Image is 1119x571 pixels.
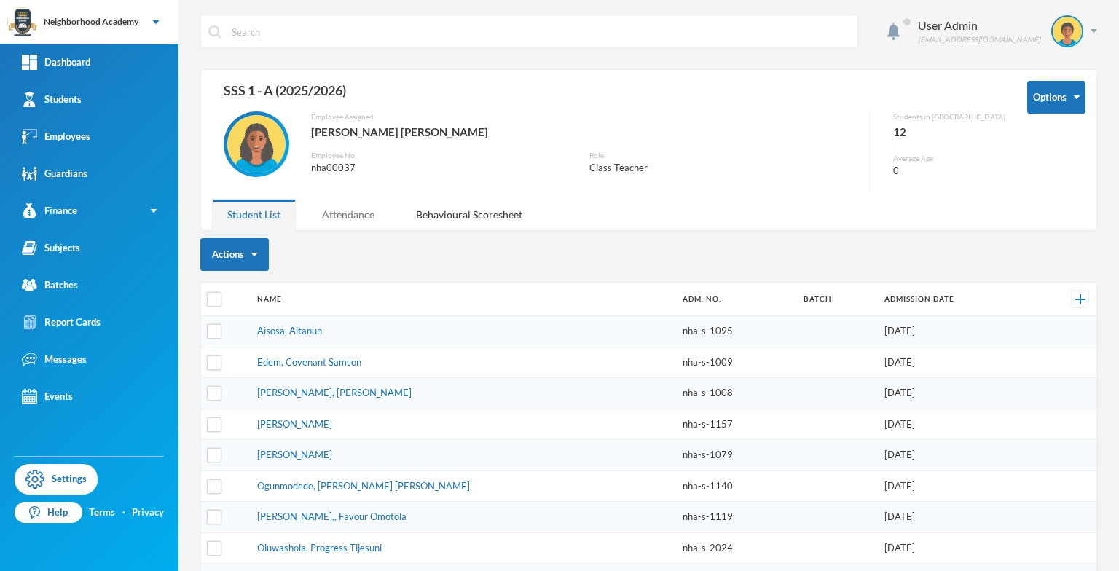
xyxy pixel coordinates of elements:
td: nha-s-2024 [675,532,796,564]
div: [EMAIL_ADDRESS][DOMAIN_NAME] [918,34,1040,45]
td: [DATE] [877,347,1035,378]
td: [DATE] [877,316,1035,347]
div: [PERSON_NAME] [PERSON_NAME] [311,122,858,141]
div: Finance [22,203,77,218]
a: Help [15,502,82,524]
td: nha-s-1079 [675,440,796,471]
div: · [122,505,125,520]
div: Batches [22,277,78,293]
div: Guardians [22,166,87,181]
div: Employees [22,129,90,144]
td: nha-s-1008 [675,378,796,409]
div: SSS 1 - A (2025/2026) [212,81,1005,111]
img: logo [8,8,37,37]
a: [PERSON_NAME] [257,449,332,460]
img: search [208,25,221,39]
div: Students in [GEOGRAPHIC_DATA] [893,111,1005,122]
div: Subjects [22,240,80,256]
a: Terms [89,505,115,520]
div: Neighborhood Academy [44,15,138,28]
td: [DATE] [877,502,1035,533]
div: Employee Assigned [311,111,858,122]
div: Attendance [307,199,390,230]
div: 0 [893,164,1005,178]
a: Aisosa, Aitanun [257,325,322,336]
a: Edem, Covenant Samson [257,356,361,368]
td: nha-s-1119 [675,502,796,533]
div: Students [22,92,82,107]
a: Oluwashola, Progress Tijesuni [257,542,382,554]
td: [DATE] [877,532,1035,564]
div: Class Teacher [589,161,859,176]
th: Adm. No. [675,283,796,316]
td: nha-s-1157 [675,409,796,440]
div: Employee No. [311,150,568,161]
td: nha-s-1140 [675,470,796,502]
a: Ogunmodede, [PERSON_NAME] [PERSON_NAME] [257,480,470,492]
button: Actions [200,238,269,271]
a: [PERSON_NAME],, Favour Omotola [257,511,407,522]
div: Average Age [893,153,1005,164]
img: + [1075,294,1085,304]
a: Privacy [132,505,164,520]
td: nha-s-1095 [675,316,796,347]
img: STUDENT [1053,17,1082,46]
td: [DATE] [877,378,1035,409]
th: Batch [796,283,876,316]
td: [DATE] [877,470,1035,502]
td: [DATE] [877,440,1035,471]
a: [PERSON_NAME] [257,418,332,430]
div: Student List [212,199,296,230]
div: Role [589,150,859,161]
button: Options [1027,81,1085,114]
td: [DATE] [877,409,1035,440]
div: Behavioural Scoresheet [401,199,538,230]
img: EMPLOYEE [227,115,286,173]
div: nha00037 [311,161,568,176]
div: Report Cards [22,315,101,330]
th: Name [250,283,675,316]
div: Dashboard [22,55,90,70]
td: nha-s-1009 [675,347,796,378]
input: Search [230,15,850,48]
a: [PERSON_NAME], [PERSON_NAME] [257,387,412,398]
div: Events [22,389,73,404]
a: Settings [15,464,98,495]
th: Admission Date [877,283,1035,316]
div: 12 [893,122,1005,141]
div: Messages [22,352,87,367]
div: User Admin [918,17,1040,34]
